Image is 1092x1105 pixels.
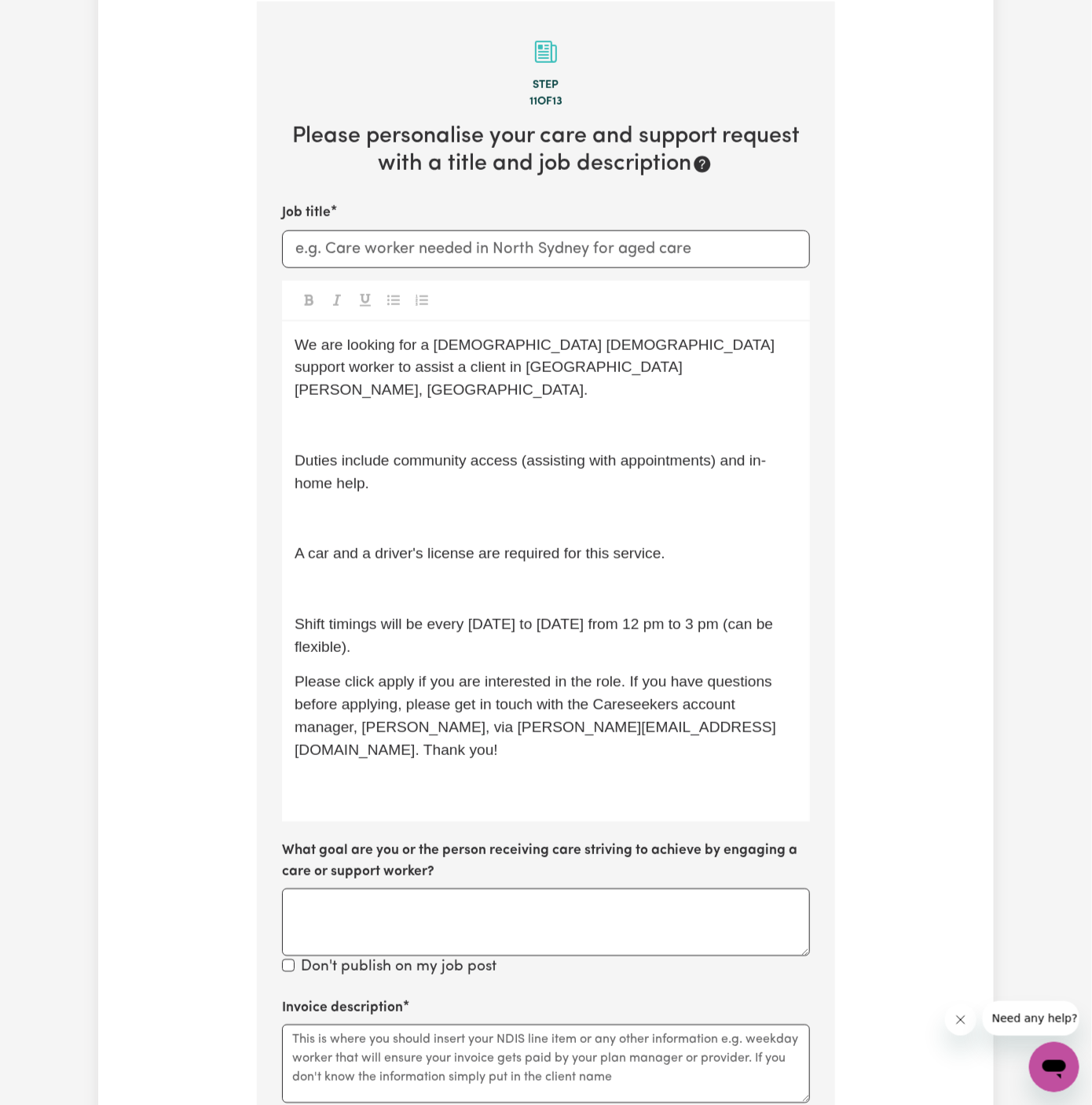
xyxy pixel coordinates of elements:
[326,290,348,311] button: Toggle undefined
[295,337,779,399] span: We are looking for a [DEMOGRAPHIC_DATA] [DEMOGRAPHIC_DATA] support worker to assist a client in [...
[282,94,810,111] div: 11 of 13
[282,998,403,1018] label: Invoice description
[282,203,331,223] label: Job title
[1029,1042,1079,1092] iframe: Button to launch messaging window
[282,230,810,268] input: e.g. Care worker needed in North Sydney for aged care
[295,616,778,655] span: Shift timings will be every [DATE] to [DATE] from 12 pm to 3 pm (can be flexible).
[298,290,320,311] button: Toggle undefined
[282,77,810,94] div: Step
[945,1004,977,1036] iframe: Close message
[354,290,376,311] button: Toggle undefined
[282,841,810,882] label: What goal are you or the person receiving care striving to achieve by engaging a care or support ...
[295,452,766,492] span: Duties include community access (assisting with appointments) and in-home help.
[282,123,810,178] h2: Please personalise your care and support request with a title and job description
[983,1001,1079,1036] iframe: Message from company
[383,290,405,311] button: Toggle undefined
[295,673,776,757] span: Please click apply if you are interested in the role. If you have questions before applying, plea...
[295,545,665,562] span: A car and a driver's license are required for this service.
[411,290,433,311] button: Toggle undefined
[301,956,497,979] label: Don't publish on my job post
